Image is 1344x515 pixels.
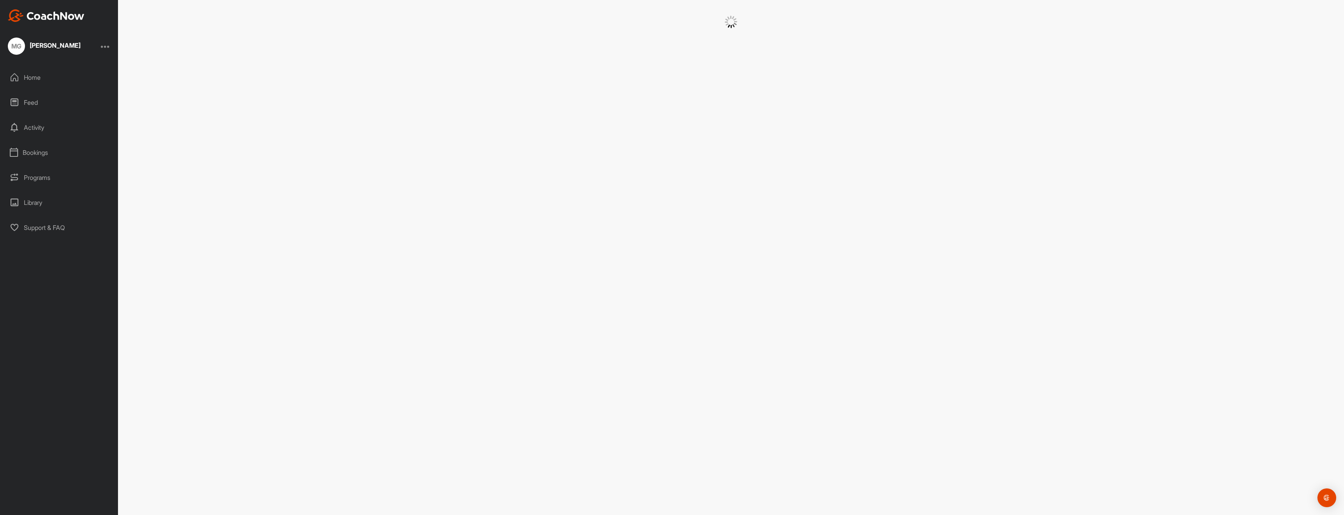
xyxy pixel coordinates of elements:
[4,168,114,187] div: Programs
[4,218,114,237] div: Support & FAQ
[30,42,80,48] div: [PERSON_NAME]
[4,118,114,137] div: Activity
[4,143,114,162] div: Bookings
[8,38,25,55] div: MG
[1317,488,1336,507] div: Open Intercom Messenger
[8,9,84,22] img: CoachNow
[4,68,114,87] div: Home
[4,193,114,212] div: Library
[725,16,737,28] img: G6gVgL6ErOh57ABN0eRmCEwV0I4iEi4d8EwaPGI0tHgoAbU4EAHFLEQAh+QQFCgALACwIAA4AGAASAAAEbHDJSesaOCdk+8xg...
[4,93,114,112] div: Feed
